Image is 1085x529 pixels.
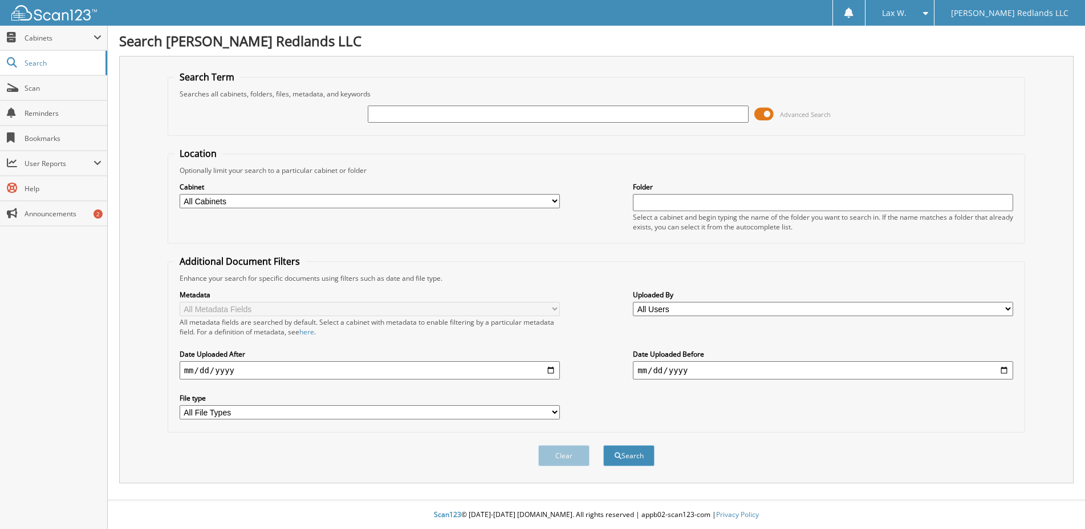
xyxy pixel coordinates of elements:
span: Help [25,184,101,193]
span: Cabinets [25,33,94,43]
span: User Reports [25,159,94,168]
span: Bookmarks [25,134,101,143]
label: Date Uploaded Before [633,349,1013,359]
button: Search [603,445,655,466]
label: Uploaded By [633,290,1013,300]
h1: Search [PERSON_NAME] Redlands LLC [119,31,1074,50]
span: Search [25,58,100,68]
span: [PERSON_NAME] Redlands LLC [951,10,1068,17]
legend: Search Term [174,71,240,83]
img: scan123-logo-white.svg [11,5,97,21]
span: Advanced Search [780,110,831,119]
a: Privacy Policy [716,510,759,519]
label: Cabinet [180,182,560,192]
div: All metadata fields are searched by default. Select a cabinet with metadata to enable filtering b... [180,317,560,337]
div: Enhance your search for specific documents using filters such as date and file type. [174,273,1019,283]
label: Date Uploaded After [180,349,560,359]
button: Clear [538,445,590,466]
input: start [180,361,560,379]
span: Lax W. [882,10,907,17]
label: Metadata [180,290,560,300]
div: Searches all cabinets, folders, files, metadata, and keywords [174,89,1019,99]
div: Select a cabinet and begin typing the name of the folder you want to search in. If the name match... [633,212,1013,232]
div: © [DATE]-[DATE] [DOMAIN_NAME]. All rights reserved | appb02-scan123-com | [108,501,1085,529]
input: end [633,361,1013,379]
label: Folder [633,182,1013,192]
legend: Location [174,147,222,160]
div: 2 [94,209,103,219]
legend: Additional Document Filters [174,255,306,268]
label: File type [180,393,560,403]
span: Scan [25,83,101,93]
span: Announcements [25,209,101,219]
span: Reminders [25,108,101,118]
div: Optionally limit your search to a particular cabinet or folder [174,165,1019,175]
span: Scan123 [434,510,461,519]
a: here [299,327,314,337]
